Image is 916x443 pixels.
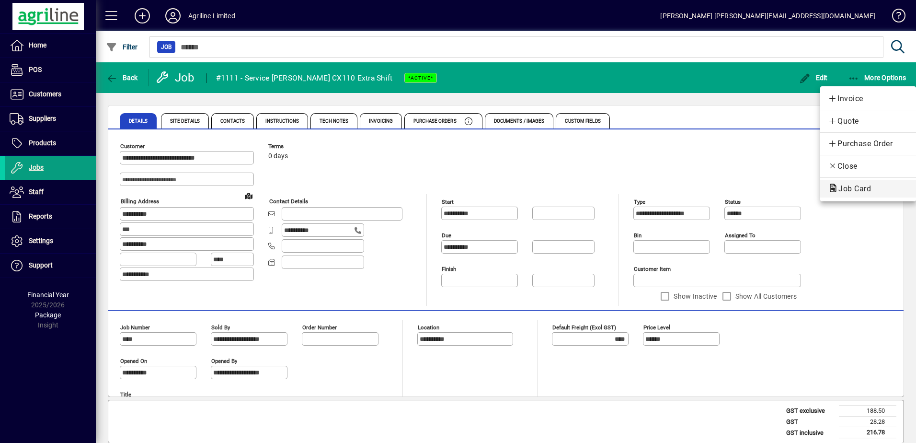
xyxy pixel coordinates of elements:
[828,93,908,105] span: Invoice
[828,161,908,172] span: Close
[820,158,916,175] button: Close job
[828,116,908,127] span: Quote
[828,184,876,193] span: Job Card
[828,138,908,150] span: Purchase Order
